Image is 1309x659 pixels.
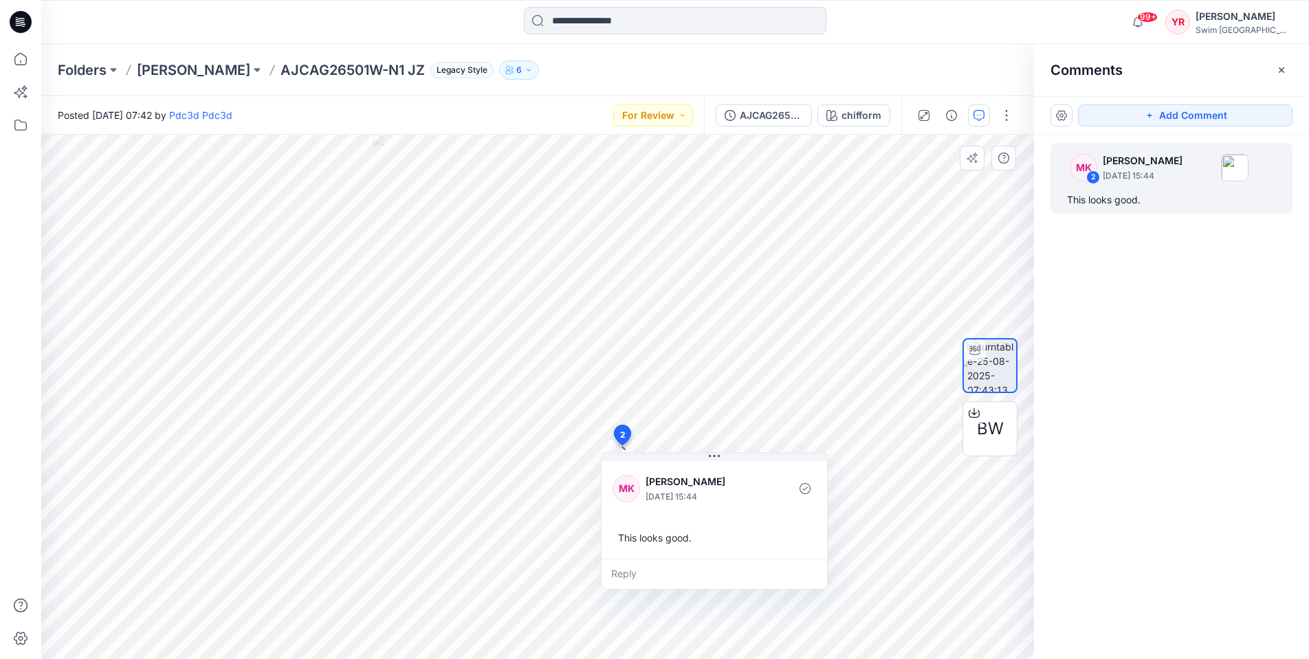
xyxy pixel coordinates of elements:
div: [PERSON_NAME] [1196,8,1292,25]
p: [DATE] 15:44 [1103,169,1182,183]
p: [DATE] 15:44 [646,490,758,504]
div: MK [613,475,640,502]
div: chifform [841,108,881,123]
a: [PERSON_NAME] [137,60,250,80]
div: Reply [602,559,827,589]
a: Folders [58,60,107,80]
button: chifform [817,104,890,126]
div: AJCAG26501W-N1 JZ [740,108,803,123]
a: Pdc3d Pdc3d [169,109,232,121]
h2: Comments [1050,62,1123,78]
span: 99+ [1137,12,1158,23]
span: BW [977,416,1004,441]
button: 6 [499,60,539,80]
button: AJCAG26501W-N1 JZ [716,104,812,126]
button: Add Comment [1078,104,1292,126]
span: Legacy Style [430,62,494,78]
div: This looks good. [1067,192,1276,208]
div: This looks good. [613,525,816,550]
p: 6 [516,63,522,78]
img: turntable-25-08-2025-07:43:13 [967,339,1016,392]
div: Swim [GEOGRAPHIC_DATA] [1196,25,1292,35]
button: Legacy Style [425,60,494,80]
span: 2 [620,429,626,441]
div: 2 [1086,170,1100,184]
div: YR [1165,10,1190,34]
p: [PERSON_NAME] [1103,153,1182,169]
button: Details [940,104,962,126]
p: [PERSON_NAME] [646,473,758,490]
p: AJCAG26501W-N1 JZ [280,60,425,80]
div: MK [1070,154,1097,181]
span: Posted [DATE] 07:42 by [58,108,232,122]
